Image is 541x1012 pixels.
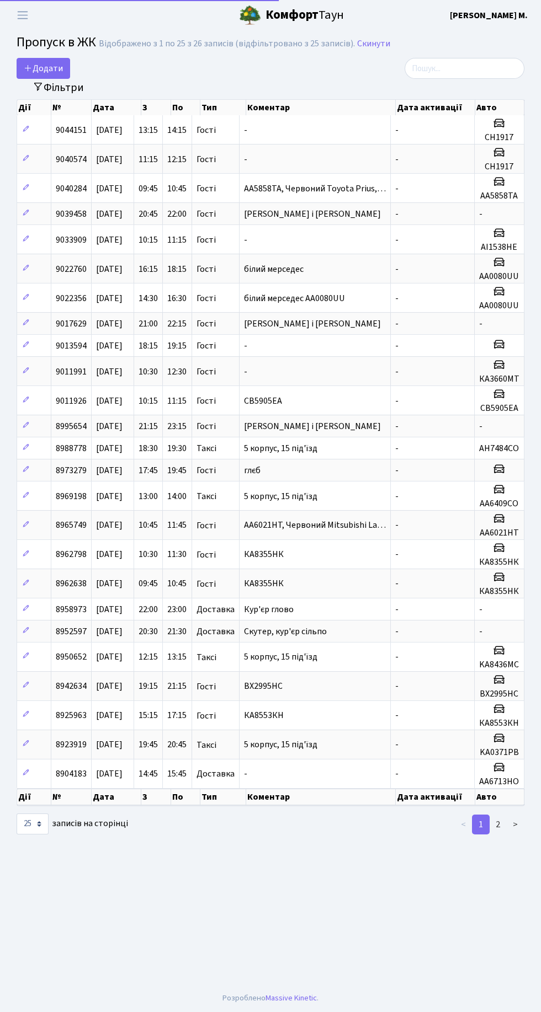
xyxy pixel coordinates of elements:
span: 8958973 [56,603,87,615]
span: 20:45 [139,208,158,220]
input: Пошук... [405,58,524,79]
span: 8965749 [56,520,87,532]
span: Гості [197,682,216,691]
span: [DATE] [96,234,123,246]
span: - [395,234,399,246]
span: 8962638 [56,578,87,590]
span: 22:00 [139,603,158,615]
span: 8942634 [56,681,87,693]
span: [DATE] [96,395,123,407]
span: - [395,442,399,454]
h5: АІ1538НЕ [479,242,519,253]
span: Гості [197,126,216,135]
span: СВ5905ЕА [244,395,282,407]
span: Гості [197,367,216,376]
span: - [395,490,399,502]
span: 8925963 [56,710,87,722]
h5: AA6021HT [479,528,519,538]
th: По [171,100,200,115]
span: 22:00 [167,208,187,220]
span: 16:30 [167,292,187,304]
label: записів на сторінці [17,813,128,834]
h5: КА8355НК [479,586,519,597]
span: [DATE] [96,340,123,352]
span: - [479,208,482,220]
span: 11:15 [167,395,187,407]
span: Скутер, кур'єр сільпо [244,625,327,638]
span: [DATE] [96,153,123,165]
span: Гості [197,422,216,431]
span: Гості [197,235,216,244]
span: 5 корпус, 15 під'їзд [244,739,317,751]
span: - [395,340,399,352]
button: Переключити фільтри [25,79,91,96]
th: Дата [92,789,141,805]
span: 9040284 [56,183,87,195]
th: Дії [17,100,51,115]
span: [DATE] [96,208,123,220]
span: 12:15 [167,153,187,165]
span: 8962798 [56,549,87,561]
th: Дата активації [396,789,475,805]
span: 10:45 [167,578,187,590]
h5: КА3660МТ [479,374,519,384]
h5: KA8436MC [479,660,519,670]
span: 8904183 [56,768,87,780]
span: Гості [197,580,216,588]
span: - [395,292,399,304]
span: Доставка [197,769,235,778]
span: [DATE] [96,490,123,502]
span: [PERSON_NAME] і [PERSON_NAME] [244,420,381,432]
span: Гості [197,265,216,274]
span: [DATE] [96,124,123,136]
span: - [395,603,399,615]
span: ВХ2995НС [244,681,283,693]
span: 11:15 [139,153,158,165]
span: 10:45 [167,183,187,195]
th: Авто [475,100,524,115]
th: Дата активації [396,100,475,115]
span: AA6021HT, Червоний Mitsubishi La… [244,520,386,532]
span: [DATE] [96,603,123,615]
span: [DATE] [96,739,123,751]
th: Коментар [246,789,396,805]
span: - [244,153,247,165]
span: 22:15 [167,318,187,330]
span: [DATE] [96,549,123,561]
span: - [395,520,399,532]
span: - [395,739,399,751]
h5: AA6713HO [479,777,519,787]
span: Таксі [197,741,216,749]
span: 21:30 [167,625,187,638]
div: Відображено з 1 по 25 з 26 записів (відфільтровано з 25 записів). [99,39,355,49]
h5: КА8355НК [479,557,519,567]
span: 10:45 [139,520,158,532]
span: [DATE] [96,442,123,454]
span: - [395,208,399,220]
span: 9013594 [56,340,87,352]
h5: KA0371PB [479,747,519,758]
span: [DATE] [96,578,123,590]
span: 9022356 [56,292,87,304]
span: 8923919 [56,739,87,751]
span: 9017629 [56,318,87,330]
span: 11:30 [167,549,187,561]
span: 19:15 [139,681,158,693]
span: [DATE] [96,420,123,432]
span: 10:30 [139,366,158,378]
span: - [395,549,399,561]
select: записів на сторінці [17,813,49,834]
span: [DATE] [96,651,123,663]
span: - [395,420,399,432]
span: 19:15 [167,340,187,352]
span: 14:45 [139,768,158,780]
span: КА8553КН [244,710,284,722]
th: № [51,100,92,115]
span: 13:00 [139,490,158,502]
span: 18:15 [167,263,187,275]
span: - [479,603,482,615]
span: 14:30 [139,292,158,304]
span: Гості [197,397,216,405]
span: [DATE] [96,366,123,378]
th: По [171,789,200,805]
